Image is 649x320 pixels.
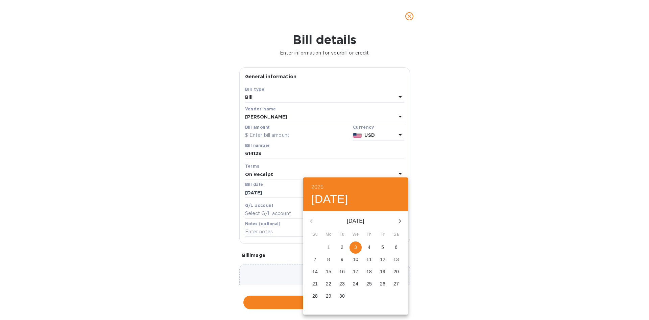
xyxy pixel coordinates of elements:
p: 22 [326,280,331,287]
button: 27 [390,278,402,290]
p: 14 [312,268,318,275]
span: Th [363,231,375,238]
p: 18 [366,268,372,275]
button: 8 [322,254,335,266]
button: 13 [390,254,402,266]
p: 15 [326,268,331,275]
button: 6 [390,241,402,254]
button: [DATE] [311,192,348,206]
span: We [350,231,362,238]
span: Fr [377,231,389,238]
p: 6 [395,244,398,251]
button: 11 [363,254,375,266]
button: 19 [377,266,389,278]
p: 16 [339,268,345,275]
button: 17 [350,266,362,278]
p: 11 [366,256,372,263]
button: 28 [309,290,321,302]
p: 9 [341,256,343,263]
p: 2 [341,244,343,251]
p: 28 [312,293,318,299]
button: 23 [336,278,348,290]
button: 9 [336,254,348,266]
button: 2025 [311,183,323,192]
button: 26 [377,278,389,290]
button: 3 [350,241,362,254]
span: Tu [336,231,348,238]
button: 15 [322,266,335,278]
p: 8 [327,256,330,263]
span: Mo [322,231,335,238]
p: 25 [366,280,372,287]
button: 18 [363,266,375,278]
p: 23 [339,280,345,287]
button: 16 [336,266,348,278]
p: 4 [368,244,370,251]
button: 14 [309,266,321,278]
button: 20 [390,266,402,278]
p: 5 [381,244,384,251]
button: 12 [377,254,389,266]
button: 4 [363,241,375,254]
button: 25 [363,278,375,290]
p: 12 [380,256,385,263]
span: Su [309,231,321,238]
p: 20 [393,268,399,275]
p: 24 [353,280,358,287]
p: 3 [354,244,357,251]
p: 27 [393,280,399,287]
button: 2 [336,241,348,254]
button: 24 [350,278,362,290]
button: 29 [322,290,335,302]
p: 21 [312,280,318,287]
button: 30 [336,290,348,302]
p: 30 [339,293,345,299]
button: 7 [309,254,321,266]
button: 5 [377,241,389,254]
button: 21 [309,278,321,290]
p: 17 [353,268,358,275]
button: 22 [322,278,335,290]
span: Sa [390,231,402,238]
p: 10 [353,256,358,263]
p: 7 [314,256,316,263]
p: 19 [380,268,385,275]
button: 10 [350,254,362,266]
p: 26 [380,280,385,287]
p: 29 [326,293,331,299]
p: 13 [393,256,399,263]
p: [DATE] [319,217,392,225]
